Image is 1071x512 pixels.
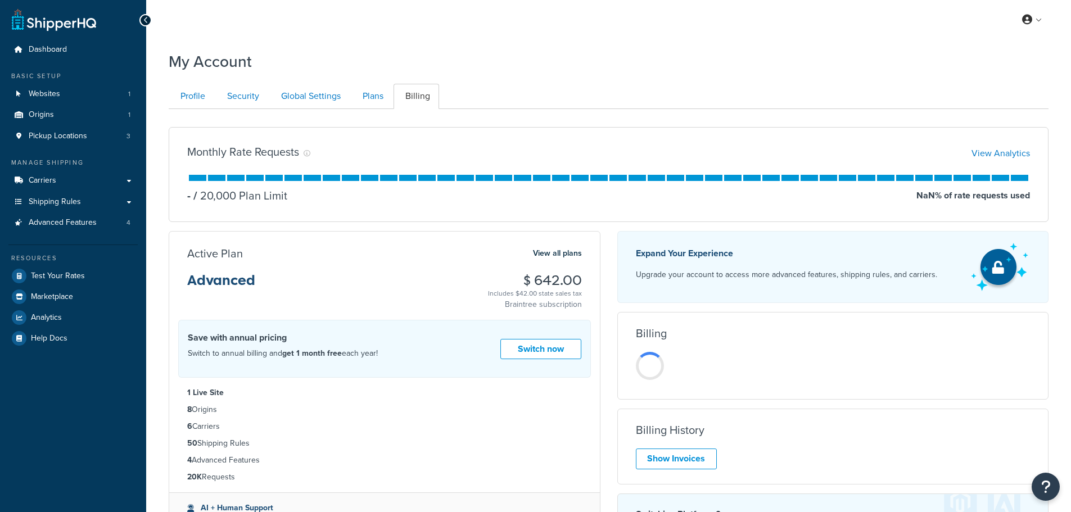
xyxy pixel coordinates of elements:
div: Includes $42.00 state sales tax [488,288,582,299]
p: 20,000 Plan Limit [191,188,287,203]
h3: Billing History [636,424,704,436]
a: Analytics [8,307,138,328]
div: Manage Shipping [8,158,138,167]
span: 3 [126,132,130,141]
li: Carriers [187,420,582,433]
span: Carriers [29,176,56,185]
a: Advanced Features 4 [8,212,138,233]
span: / [193,187,197,204]
span: Marketplace [31,292,73,302]
li: Advanced Features [187,454,582,466]
p: Braintree subscription [488,299,582,310]
strong: 4 [187,454,192,466]
span: Analytics [31,313,62,323]
span: Test Your Rates [31,271,85,281]
h3: $ 642.00 [488,273,582,288]
strong: 20K [187,471,202,483]
h3: Active Plan [187,247,243,260]
li: Shipping Rules [187,437,582,450]
a: View Analytics [971,147,1030,160]
a: Websites 1 [8,84,138,105]
span: Origins [29,110,54,120]
span: Dashboard [29,45,67,55]
strong: 50 [187,437,197,449]
a: Carriers [8,170,138,191]
a: Marketplace [8,287,138,307]
p: - [187,188,191,203]
a: Security [215,84,268,109]
span: Advanced Features [29,218,97,228]
a: Origins 1 [8,105,138,125]
li: Pickup Locations [8,126,138,147]
h3: Monthly Rate Requests [187,146,299,158]
h3: Advanced [187,273,255,297]
li: Websites [8,84,138,105]
li: Requests [187,471,582,483]
p: Upgrade your account to access more advanced features, shipping rules, and carriers. [636,267,937,283]
div: Resources [8,253,138,263]
p: NaN % of rate requests used [916,188,1030,203]
h4: Save with annual pricing [188,331,378,345]
strong: get 1 month free [282,347,342,359]
li: Advanced Features [8,212,138,233]
p: Expand Your Experience [636,246,937,261]
strong: 6 [187,420,192,432]
div: Basic Setup [8,71,138,81]
button: Open Resource Center [1032,473,1060,501]
a: Shipping Rules [8,192,138,212]
p: Switch to annual billing and each year! [188,346,378,361]
a: Switch now [500,339,581,360]
li: Origins [8,105,138,125]
a: Profile [169,84,214,109]
a: Help Docs [8,328,138,348]
span: 1 [128,89,130,99]
span: Websites [29,89,60,99]
h3: Billing [636,327,667,339]
span: 4 [126,218,130,228]
a: Dashboard [8,39,138,60]
span: Pickup Locations [29,132,87,141]
strong: 1 Live Site [187,387,224,398]
a: View all plans [533,246,582,261]
span: Help Docs [31,334,67,343]
a: Pickup Locations 3 [8,126,138,147]
a: Billing [394,84,439,109]
span: 1 [128,110,130,120]
span: Shipping Rules [29,197,81,207]
h1: My Account [169,51,252,73]
a: Plans [351,84,392,109]
a: Global Settings [269,84,350,109]
a: ShipperHQ Home [12,8,96,31]
a: Expand Your Experience Upgrade your account to access more advanced features, shipping rules, and... [617,231,1049,303]
a: Show Invoices [636,448,717,469]
a: Test Your Rates [8,266,138,286]
strong: 8 [187,404,192,415]
li: Origins [187,404,582,416]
